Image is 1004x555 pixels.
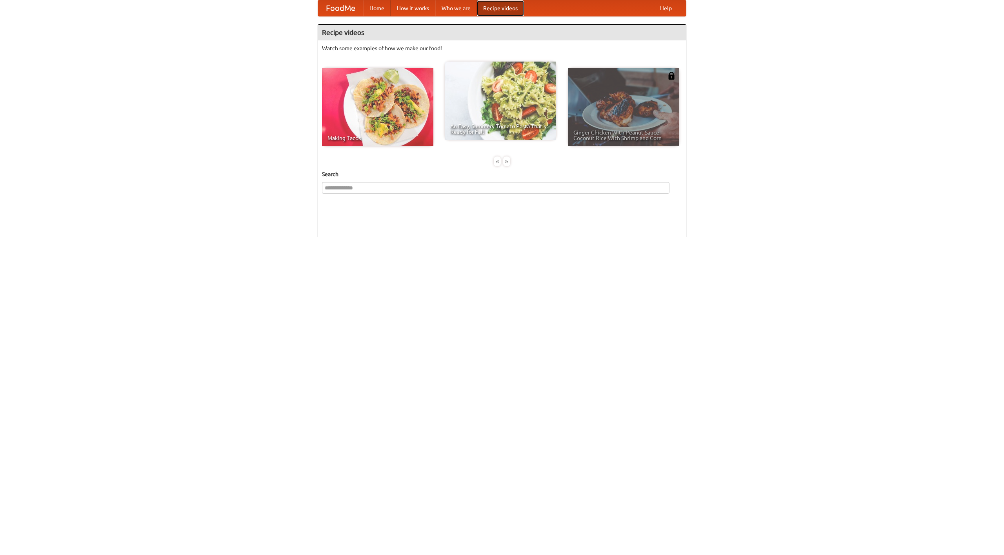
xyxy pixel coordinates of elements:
a: How it works [391,0,435,16]
a: FoodMe [318,0,363,16]
div: « [494,156,501,166]
span: Making Tacos [327,135,428,141]
a: Who we are [435,0,477,16]
h4: Recipe videos [318,25,686,40]
div: » [503,156,510,166]
a: Making Tacos [322,68,433,146]
a: An Easy, Summery Tomato Pasta That's Ready for Fall [445,62,556,140]
p: Watch some examples of how we make our food! [322,44,682,52]
span: An Easy, Summery Tomato Pasta That's Ready for Fall [450,124,551,135]
img: 483408.png [668,72,675,80]
a: Help [654,0,678,16]
a: Recipe videos [477,0,524,16]
a: Home [363,0,391,16]
h5: Search [322,170,682,178]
